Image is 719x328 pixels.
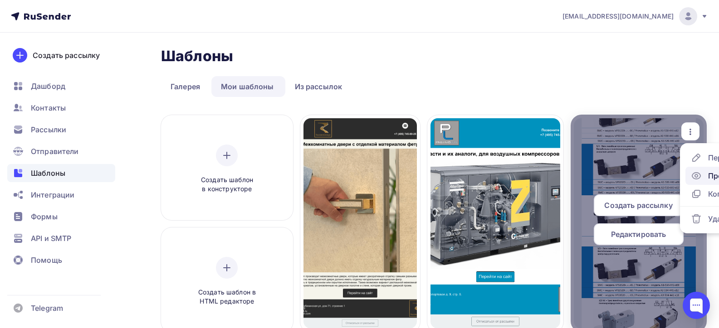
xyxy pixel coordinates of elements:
span: Шаблоны [31,168,65,178]
a: Галерея [161,76,210,97]
a: [EMAIL_ADDRESS][DOMAIN_NAME] [562,7,708,25]
a: Из рассылок [285,76,352,97]
a: Формы [7,207,115,226]
a: Мои шаблоны [211,76,284,97]
span: Создать шаблон в HTML редакторе [184,288,270,306]
span: [EMAIL_ADDRESS][DOMAIN_NAME] [562,12,674,21]
span: Редактировать [611,229,666,240]
a: Шаблоны [7,164,115,182]
span: Формы [31,211,58,222]
a: Рассылки [7,121,115,139]
span: Telegram [31,303,63,314]
span: Создать рассылку [604,200,672,211]
span: Создать шаблон в конструкторе [184,175,270,194]
h2: Шаблоны [161,47,233,65]
span: Рассылки [31,124,66,135]
a: Контакты [7,99,115,117]
span: API и SMTP [31,233,71,244]
span: Помощь [31,255,62,265]
span: Интеграции [31,189,74,200]
span: Дашборд [31,81,65,92]
span: Контакты [31,102,66,113]
span: Отправители [31,146,79,157]
a: Дашборд [7,77,115,95]
div: Создать рассылку [33,50,100,61]
a: Отправители [7,142,115,160]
